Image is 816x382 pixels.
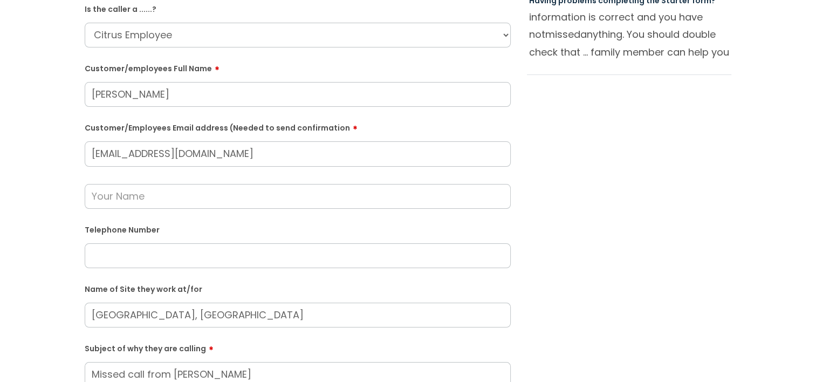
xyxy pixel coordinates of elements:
label: Subject of why they are calling [85,340,511,353]
label: Customer/employees Full Name [85,60,511,73]
span: missed [545,28,580,41]
label: Is the caller a ......? [85,3,511,14]
input: Email [85,141,511,166]
label: Customer/Employees Email address (Needed to send confirmation [85,120,511,133]
label: Telephone Number [85,223,511,235]
input: Your Name [85,184,511,209]
p: information is correct and you have not anything. You should double check that ... family member ... [529,9,730,60]
label: Name of Site they work at/for [85,283,511,294]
